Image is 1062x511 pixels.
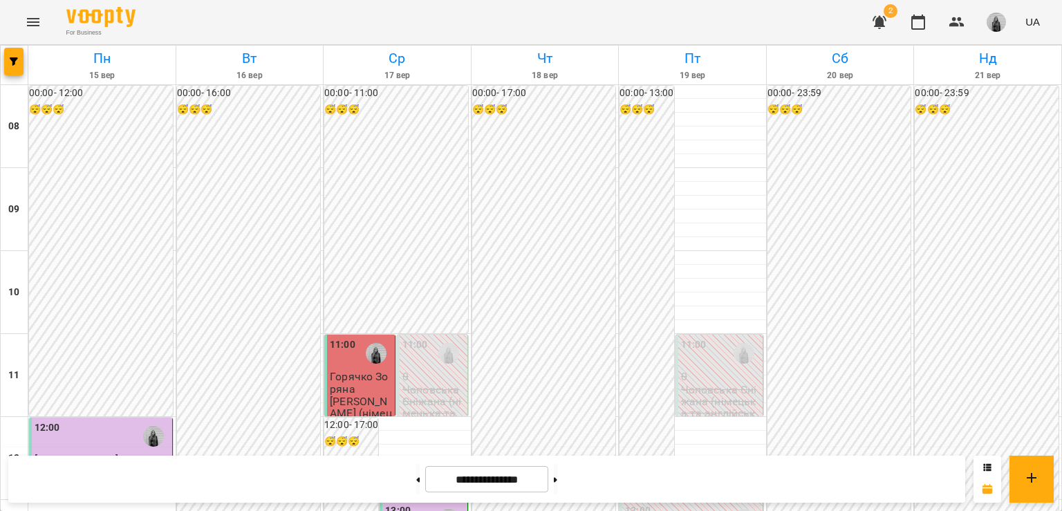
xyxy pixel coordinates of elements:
h6: Пн [30,48,174,69]
label: 12:00 [35,420,60,436]
p: Чоповська Сніжана (німецька та англійська, індивідуально) [681,384,760,443]
label: 11:00 [330,337,355,353]
img: Чоповська Сніжана (н, а) [143,426,164,447]
h6: 19 вер [621,69,764,82]
h6: 00:00 - 12:00 [29,86,173,101]
h6: 09 [8,202,19,217]
label: 11:00 [402,337,428,353]
h6: 12:00 - 17:00 [324,418,378,433]
button: Menu [17,6,50,39]
h6: Чт [474,48,617,69]
span: For Business [66,28,136,37]
h6: 😴😴😴 [29,102,173,118]
p: 0 [402,371,465,382]
h6: 00:00 - 17:00 [472,86,616,101]
span: UA [1025,15,1040,29]
h6: 😴😴😴 [915,102,1059,118]
h6: Ср [326,48,469,69]
img: Чоповська Сніжана (н, а) [366,343,386,364]
p: 0 [681,371,760,382]
label: 11:00 [681,337,707,353]
h6: 😴😴😴 [324,434,378,449]
h6: 08 [8,119,19,134]
h6: Сб [769,48,912,69]
h6: 00:00 - 23:59 [767,86,911,101]
h6: 18 вер [474,69,617,82]
h6: 10 [8,285,19,300]
img: Чоповська Сніжана (н, а) [734,343,754,364]
h6: 😴😴😴 [619,102,673,118]
p: [PERSON_NAME] (німецька, індивідуально) [330,396,392,443]
h6: Нд [916,48,1059,69]
h6: 😴😴😴 [767,102,911,118]
h6: 15 вер [30,69,174,82]
h6: 😴😴😴 [472,102,616,118]
button: UA [1020,9,1045,35]
h6: 17 вер [326,69,469,82]
h6: 😴😴😴 [177,102,321,118]
h6: 20 вер [769,69,912,82]
h6: 16 вер [178,69,322,82]
p: Чоповська Сніжана (німецька та англійська, індивідуально) [402,384,465,456]
span: Горячко Зоряна [330,370,388,395]
h6: 21 вер [916,69,1059,82]
h6: 00:00 - 16:00 [177,86,321,101]
h6: 00:00 - 23:59 [915,86,1059,101]
h6: Пт [621,48,764,69]
h6: 11 [8,368,19,383]
span: 2 [884,4,897,18]
img: Voopty Logo [66,7,136,27]
img: Чоповська Сніжана (н, а) [438,343,459,364]
h6: 00:00 - 13:00 [619,86,673,101]
h6: 😴😴😴 [324,102,468,118]
h6: 00:00 - 11:00 [324,86,468,101]
h6: Вт [178,48,322,69]
img: 465148d13846e22f7566a09ee851606a.jpeg [987,12,1006,32]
